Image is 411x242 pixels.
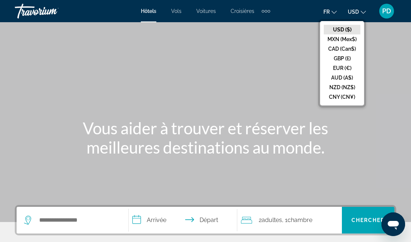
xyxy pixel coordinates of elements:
[324,92,360,102] button: CNY (CN¥)
[129,207,237,233] button: Check in and out dates
[324,73,360,83] button: AUD (A$)
[67,118,344,157] h1: Vous aider à trouver et réserver les meilleures destinations au monde.
[324,63,360,73] button: EUR (€)
[382,7,391,15] span: PD
[324,54,360,63] button: GBP (£)
[351,217,385,223] span: Chercher
[324,25,360,34] button: USD ($)
[324,34,360,44] button: MXN (Mex$)
[237,207,342,233] button: Travelers: 2 adults, 0 children
[324,44,360,54] button: CAD (Can$)
[377,3,396,19] button: User Menu
[381,212,405,236] iframe: Bouton de lancement de la fenêtre de messagerie
[141,8,156,14] a: Hôtels
[17,207,394,233] div: Search widget
[231,8,254,14] a: Croisières
[348,6,366,17] button: Change currency
[323,6,337,17] button: Change language
[282,215,312,225] span: , 1
[171,8,181,14] a: Vols
[15,1,89,21] a: Travorium
[342,207,394,233] button: Chercher
[324,83,360,92] button: NZD (NZ$)
[196,8,216,14] a: Voitures
[288,216,312,223] span: Chambre
[323,9,330,15] span: fr
[348,9,359,15] span: USD
[262,5,270,17] button: Extra navigation items
[262,216,282,223] span: Adultes
[259,215,282,225] span: 2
